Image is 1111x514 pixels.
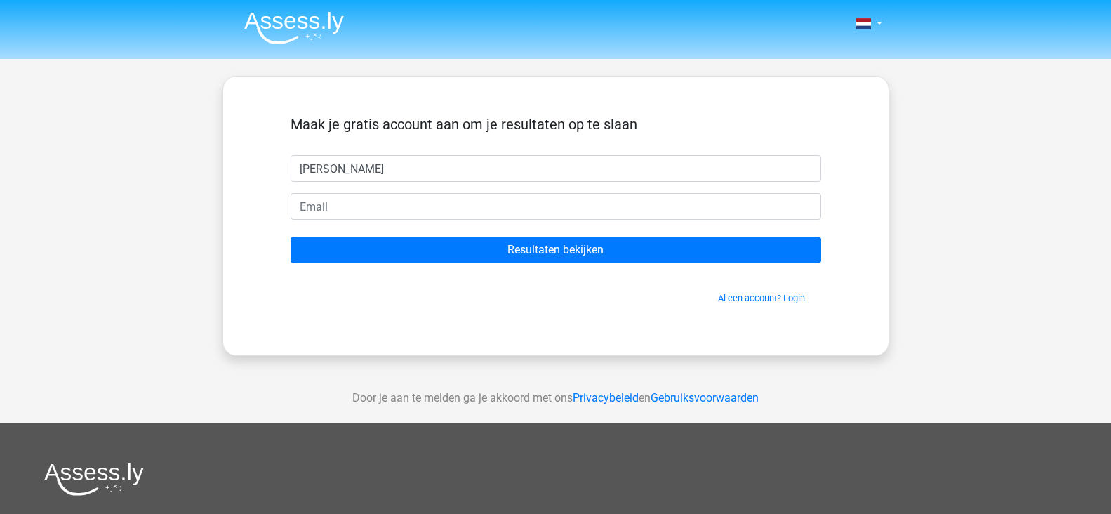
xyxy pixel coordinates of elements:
[718,293,805,303] a: Al een account? Login
[291,237,821,263] input: Resultaten bekijken
[291,155,821,182] input: Voornaam
[44,463,144,496] img: Assessly logo
[291,193,821,220] input: Email
[291,116,821,133] h5: Maak je gratis account aan om je resultaten op te slaan
[651,391,759,404] a: Gebruiksvoorwaarden
[244,11,344,44] img: Assessly
[573,391,639,404] a: Privacybeleid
